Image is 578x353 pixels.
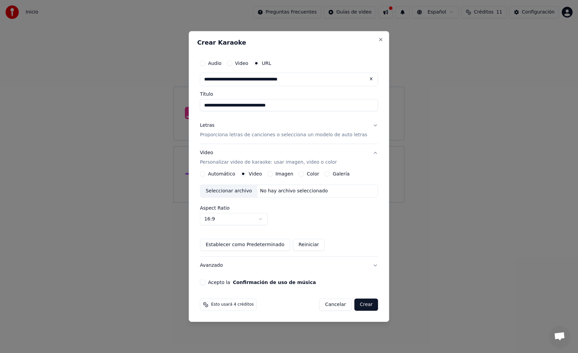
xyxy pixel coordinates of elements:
[200,257,378,274] button: Avanzado
[200,171,378,256] div: VideoPersonalizar video de karaoke: usar imagen, video o color
[257,188,331,194] div: No hay archivo seleccionado
[235,61,248,66] label: Video
[249,171,262,176] label: Video
[208,280,316,285] label: Acepto la
[208,171,235,176] label: Automático
[200,122,214,129] div: Letras
[200,132,367,138] p: Proporciona letras de canciones o selecciona un modelo de auto letras
[293,239,324,251] button: Reiniciar
[200,206,378,210] label: Aspect Ratio
[200,144,378,171] button: VideoPersonalizar video de karaoke: usar imagen, video o color
[354,299,378,311] button: Crear
[197,40,381,46] h2: Crear Karaoke
[200,239,290,251] button: Establecer como Predeterminado
[333,171,350,176] label: Galería
[200,185,257,197] div: Seleccionar archivo
[275,171,293,176] label: Imagen
[200,149,337,166] div: Video
[200,92,378,96] label: Título
[208,61,221,66] label: Audio
[307,171,319,176] label: Color
[200,117,378,144] button: LetrasProporciona letras de canciones o selecciona un modelo de auto letras
[319,299,352,311] button: Cancelar
[211,302,254,307] span: Esto usará 4 créditos
[200,159,337,166] p: Personalizar video de karaoke: usar imagen, video o color
[233,280,316,285] button: Acepto la
[262,61,271,66] label: URL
